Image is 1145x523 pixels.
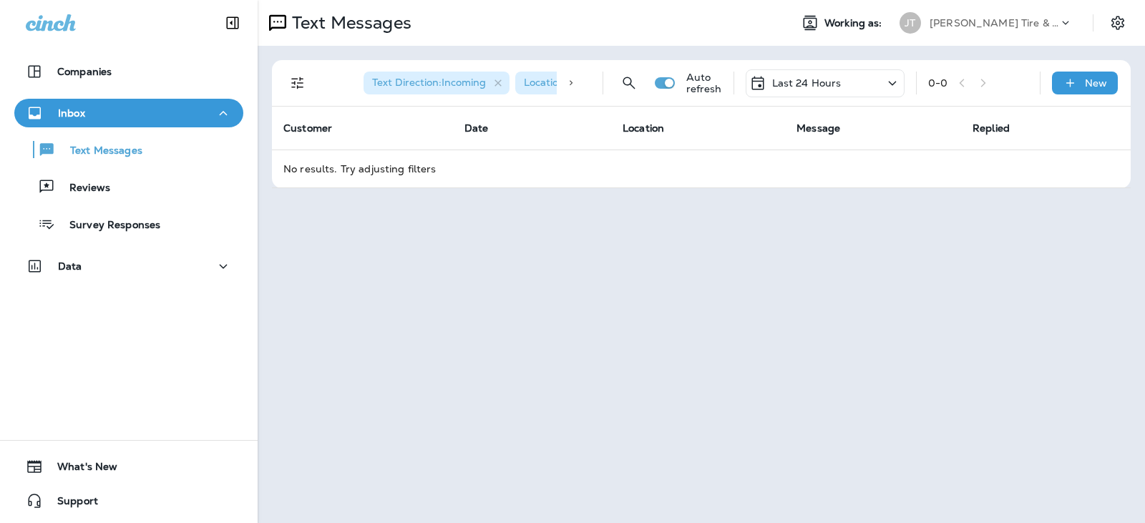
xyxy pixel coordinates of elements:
[464,122,489,135] span: Date
[55,182,110,195] p: Reviews
[14,487,243,515] button: Support
[283,122,332,135] span: Customer
[14,135,243,165] button: Text Messages
[900,12,921,34] div: JT
[14,99,243,127] button: Inbox
[973,122,1010,135] span: Replied
[364,72,510,94] div: Text Direction:Incoming
[930,17,1058,29] p: [PERSON_NAME] Tire & Auto
[43,495,98,512] span: Support
[524,76,779,89] span: Location : [GEOGRAPHIC_DATA][STREET_ADDRESS]
[1085,77,1107,89] p: New
[796,122,840,135] span: Message
[43,461,117,478] span: What's New
[928,77,947,89] div: 0 - 0
[14,252,243,280] button: Data
[57,66,112,77] p: Companies
[14,452,243,481] button: What's New
[58,107,85,119] p: Inbox
[824,17,885,29] span: Working as:
[372,76,486,89] span: Text Direction : Incoming
[1105,10,1131,36] button: Settings
[213,9,253,37] button: Collapse Sidebar
[623,122,664,135] span: Location
[14,172,243,202] button: Reviews
[14,57,243,86] button: Companies
[615,69,643,97] button: Search Messages
[55,219,160,233] p: Survey Responses
[272,150,1131,187] td: No results. Try adjusting filters
[772,77,842,89] p: Last 24 Hours
[58,260,82,272] p: Data
[14,209,243,239] button: Survey Responses
[686,72,722,94] p: Auto refresh
[286,12,411,34] p: Text Messages
[515,72,773,94] div: Location:[GEOGRAPHIC_DATA][STREET_ADDRESS]
[283,69,312,97] button: Filters
[56,145,142,158] p: Text Messages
